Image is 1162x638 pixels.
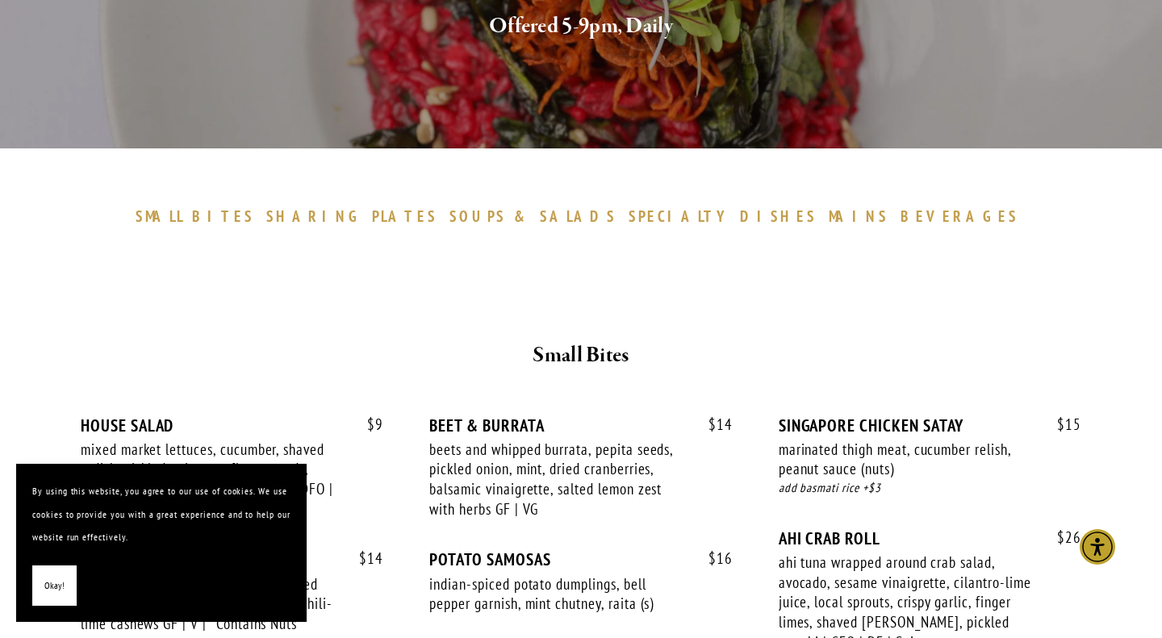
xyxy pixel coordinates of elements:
[533,341,629,369] strong: Small Bites
[449,206,625,226] a: SOUPS&SALADS
[359,548,367,568] span: $
[343,549,383,568] span: 14
[32,480,290,549] p: By using this website, you agree to our use of cookies. We use cookies to provide you with a grea...
[779,479,1081,498] div: add basmati rice +$3
[779,415,1081,436] div: SINGAPORE CHICKEN SATAY
[429,549,732,569] div: POTATO SAMOSAS
[44,574,65,598] span: Okay!
[266,206,445,226] a: SHARINGPLATES
[629,206,732,226] span: SPECIALTY
[540,206,617,226] span: SALADS
[1041,415,1081,434] span: 15
[1080,529,1115,565] div: Accessibility Menu
[1057,527,1065,547] span: $
[901,206,1026,226] a: BEVERAGES
[514,206,532,226] span: &
[629,206,824,226] a: SPECIALTYDISHES
[692,415,733,434] span: 14
[1057,415,1065,434] span: $
[449,206,506,226] span: SOUPS
[192,206,254,226] span: BITES
[692,549,733,568] span: 16
[429,415,732,436] div: BEET & BURRATA
[351,415,383,434] span: 9
[1041,528,1081,547] span: 26
[779,528,1081,548] div: AHI CRAB ROLL
[111,10,1051,44] h2: Offered 5-9pm, Daily
[829,206,897,226] a: MAINS
[829,206,889,226] span: MAINS
[429,440,686,519] div: beets and whipped burrata, pepita seeds, pickled onion, mint, dried cranberries, balsamic vinaigr...
[708,548,717,568] span: $
[740,206,817,226] span: DISHES
[16,464,307,622] section: Cookie banner
[136,206,262,226] a: SMALLBITES
[136,206,184,226] span: SMALL
[372,206,437,226] span: PLATES
[81,415,383,436] div: HOUSE SALAD
[708,415,717,434] span: $
[429,574,686,614] div: indian-spiced potato dumplings, bell pepper garnish, mint chutney, raita (s)
[32,565,77,607] button: Okay!
[266,206,365,226] span: SHARING
[81,440,337,519] div: mixed market lettuces, cucumber, shaved radish, pickled onion, sunflower seeds, parmesan, cranber...
[779,440,1035,479] div: marinated thigh meat, cucumber relish, peanut sauce (nuts)
[901,206,1018,226] span: BEVERAGES
[367,415,375,434] span: $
